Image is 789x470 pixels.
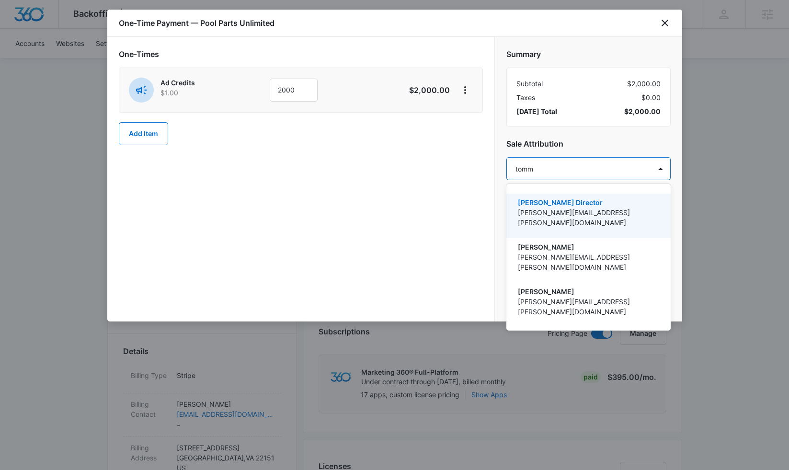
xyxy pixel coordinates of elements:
p: [PERSON_NAME][EMAIL_ADDRESS][PERSON_NAME][DOMAIN_NAME] [518,297,657,317]
p: [PERSON_NAME][EMAIL_ADDRESS][PERSON_NAME][DOMAIN_NAME] [518,207,657,228]
p: [PERSON_NAME] Director [518,197,657,207]
p: [PERSON_NAME][EMAIL_ADDRESS][PERSON_NAME][DOMAIN_NAME] [518,252,657,272]
p: [PERSON_NAME] [518,242,657,252]
p: [PERSON_NAME] [518,287,657,297]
